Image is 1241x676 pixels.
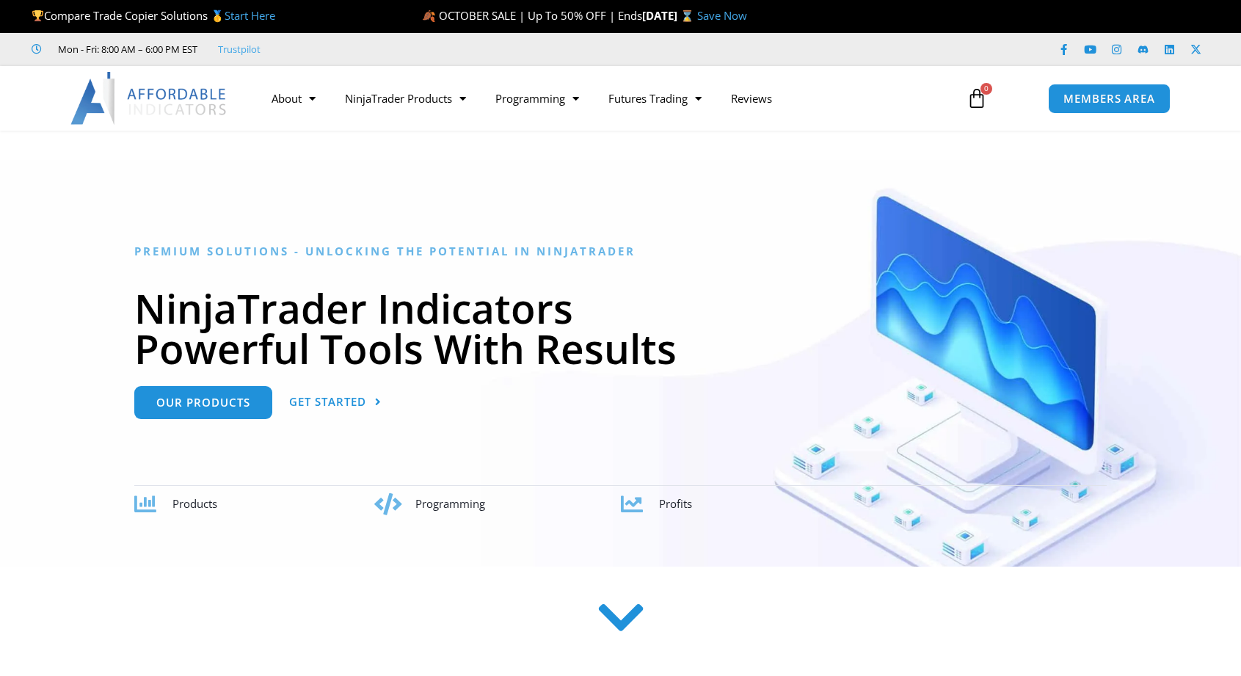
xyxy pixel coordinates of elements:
[716,81,787,115] a: Reviews
[257,81,950,115] nav: Menu
[225,8,275,23] a: Start Here
[330,81,481,115] a: NinjaTrader Products
[1063,93,1155,104] span: MEMBERS AREA
[218,40,261,58] a: Trustpilot
[134,288,1107,368] h1: NinjaTrader Indicators Powerful Tools With Results
[945,77,1009,120] a: 0
[156,397,250,408] span: Our Products
[659,496,692,511] span: Profits
[32,10,43,21] img: 🏆
[642,8,697,23] strong: [DATE] ⌛
[289,386,382,419] a: Get Started
[134,244,1107,258] h6: Premium Solutions - Unlocking the Potential in NinjaTrader
[697,8,747,23] a: Save Now
[1048,84,1171,114] a: MEMBERS AREA
[980,83,992,95] span: 0
[134,386,272,419] a: Our Products
[172,496,217,511] span: Products
[415,496,485,511] span: Programming
[289,396,366,407] span: Get Started
[422,8,642,23] span: 🍂 OCTOBER SALE | Up To 50% OFF | Ends
[32,8,275,23] span: Compare Trade Copier Solutions 🥇
[257,81,330,115] a: About
[54,40,197,58] span: Mon - Fri: 8:00 AM – 6:00 PM EST
[481,81,594,115] a: Programming
[70,72,228,125] img: LogoAI | Affordable Indicators – NinjaTrader
[594,81,716,115] a: Futures Trading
